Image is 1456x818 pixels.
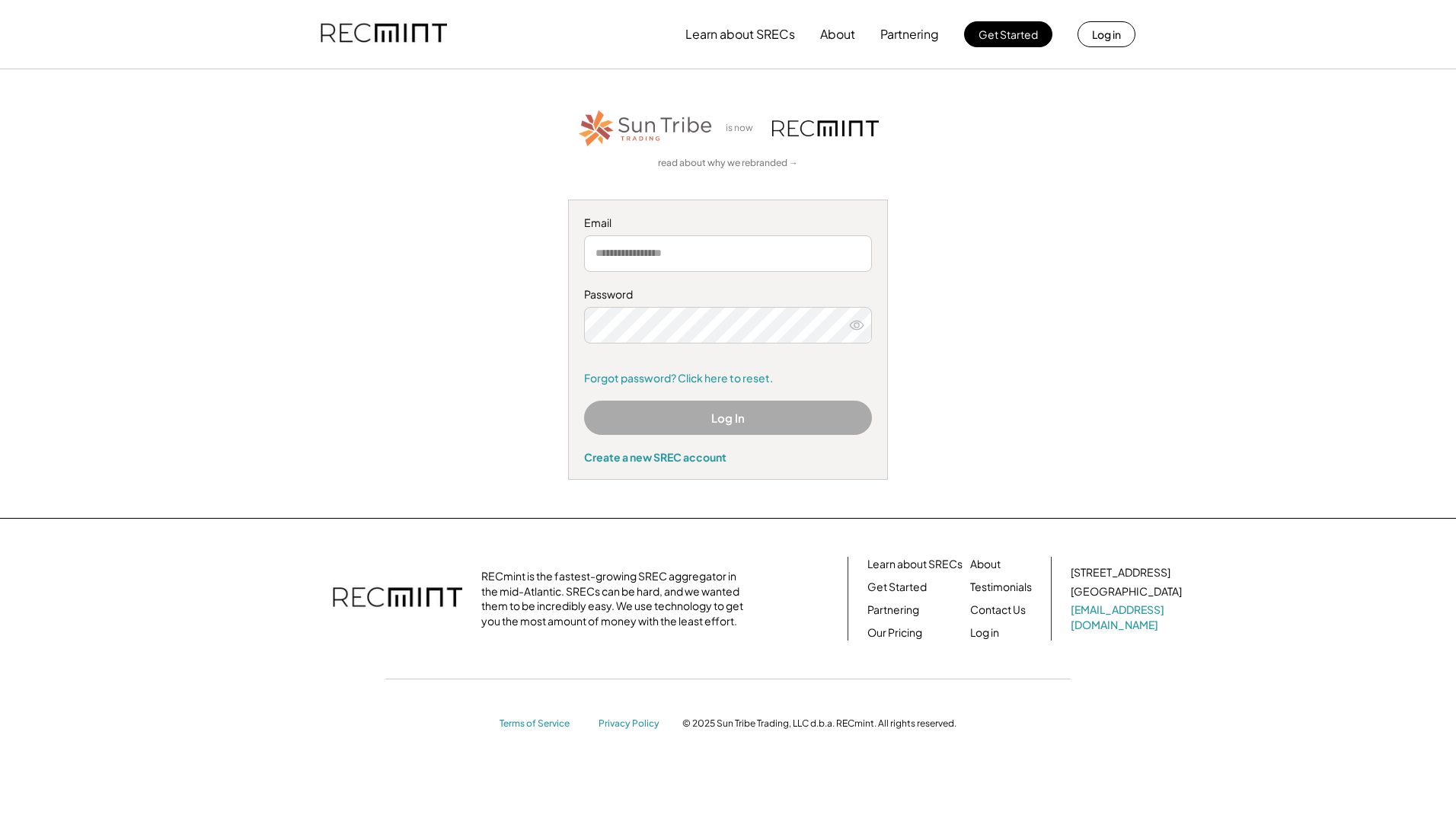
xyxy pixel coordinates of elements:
a: Testimonials [970,580,1032,595]
img: STT_Horizontal_Logo%2B-%2BColor.png [577,107,714,149]
button: About [820,19,855,50]
div: Password [584,287,872,302]
button: Log In [584,401,872,435]
img: recmint-logotype%403x.png [321,8,447,60]
a: Forgot password? Click here to reset. [584,371,872,386]
button: Get Started [964,21,1052,47]
a: Partnering [867,602,919,618]
div: [STREET_ADDRESS] [1071,565,1170,580]
div: © 2025 Sun Tribe Trading, LLC d.b.a. RECmint. All rights reserved. [682,717,956,730]
a: [EMAIL_ADDRESS][DOMAIN_NAME] [1071,602,1185,632]
div: Email [584,216,872,231]
div: [GEOGRAPHIC_DATA] [1071,584,1182,599]
img: recmint-logotype%403x.png [772,120,879,136]
a: Our Pricing [867,625,922,641]
a: Terms of Service [500,717,583,730]
a: About [970,557,1001,572]
a: Log in [970,625,999,641]
div: is now [722,122,765,135]
div: RECmint is the fastest-growing SREC aggregator in the mid-Atlantic. SRECs can be hard, and we wan... [481,569,752,628]
img: recmint-logotype%403x.png [333,572,462,625]
a: Get Started [867,580,927,595]
a: Learn about SRECs [867,557,963,572]
a: Contact Us [970,602,1026,618]
div: Create a new SREC account [584,450,872,464]
button: Log in [1078,21,1135,47]
button: Partnering [880,19,939,50]
a: Privacy Policy [599,717,667,730]
a: read about why we rebranded → [658,157,798,170]
button: Learn about SRECs [685,19,795,50]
